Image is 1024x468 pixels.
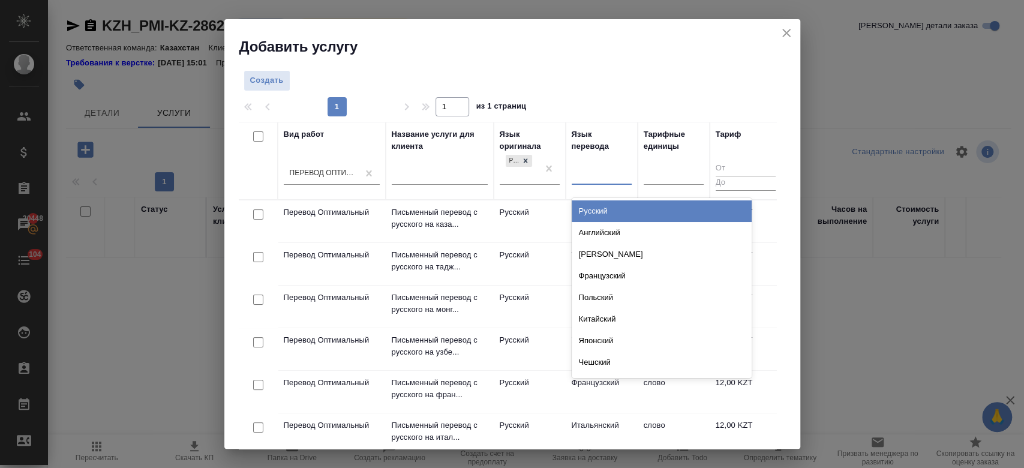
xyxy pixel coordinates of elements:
div: Перевод Оптимальный [290,168,359,178]
td: 12,00 KZT [710,413,782,455]
td: Таджикский [566,243,638,285]
td: Русский [494,286,566,328]
td: Русский [494,371,566,413]
div: Язык перевода [572,128,632,152]
span: Создать [250,74,284,88]
p: Перевод Оптимальный [284,419,380,431]
td: Русский [494,200,566,242]
div: Язык оригинала [500,128,560,152]
p: Письменный перевод с русского на монг... [392,292,488,316]
div: Вид работ [284,128,325,140]
div: Польский [572,287,752,308]
p: Письменный перевод с русского на тадж... [392,249,488,273]
td: Монгольский [566,286,638,328]
div: Чешский [572,352,752,373]
button: Создать [244,70,290,91]
div: Русский [505,154,533,169]
td: Казахский [566,200,638,242]
div: [PERSON_NAME] [572,244,752,265]
p: Перевод Оптимальный [284,292,380,304]
p: Перевод Оптимальный [284,206,380,218]
td: Русский [494,413,566,455]
td: слово [638,413,710,455]
td: Русский [494,328,566,370]
td: Итальянский [566,413,638,455]
div: Тариф [716,128,741,140]
button: close [777,24,795,42]
h2: Добавить услугу [239,37,800,56]
p: Перевод Оптимальный [284,249,380,261]
div: Китайский [572,308,752,330]
div: Русский [572,200,752,222]
td: слово [638,371,710,413]
span: из 1 страниц [476,99,527,116]
div: Русский [506,155,519,167]
p: Письменный перевод с русского на фран... [392,377,488,401]
td: Французский [566,371,638,413]
td: Узбекский [566,328,638,370]
p: Перевод Оптимальный [284,377,380,389]
td: 12,00 KZT [710,371,782,413]
div: Название услуги для клиента [392,128,488,152]
p: Письменный перевод с русского на узбе... [392,334,488,358]
div: Сербский [572,373,752,395]
div: Французский [572,265,752,287]
td: Русский [494,243,566,285]
div: Тарифные единицы [644,128,704,152]
div: Японский [572,330,752,352]
input: От [716,161,776,176]
div: Английский [572,222,752,244]
input: До [716,176,776,191]
p: Перевод Оптимальный [284,334,380,346]
p: Письменный перевод с русского на каза... [392,206,488,230]
p: Письменный перевод с русского на итал... [392,419,488,443]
